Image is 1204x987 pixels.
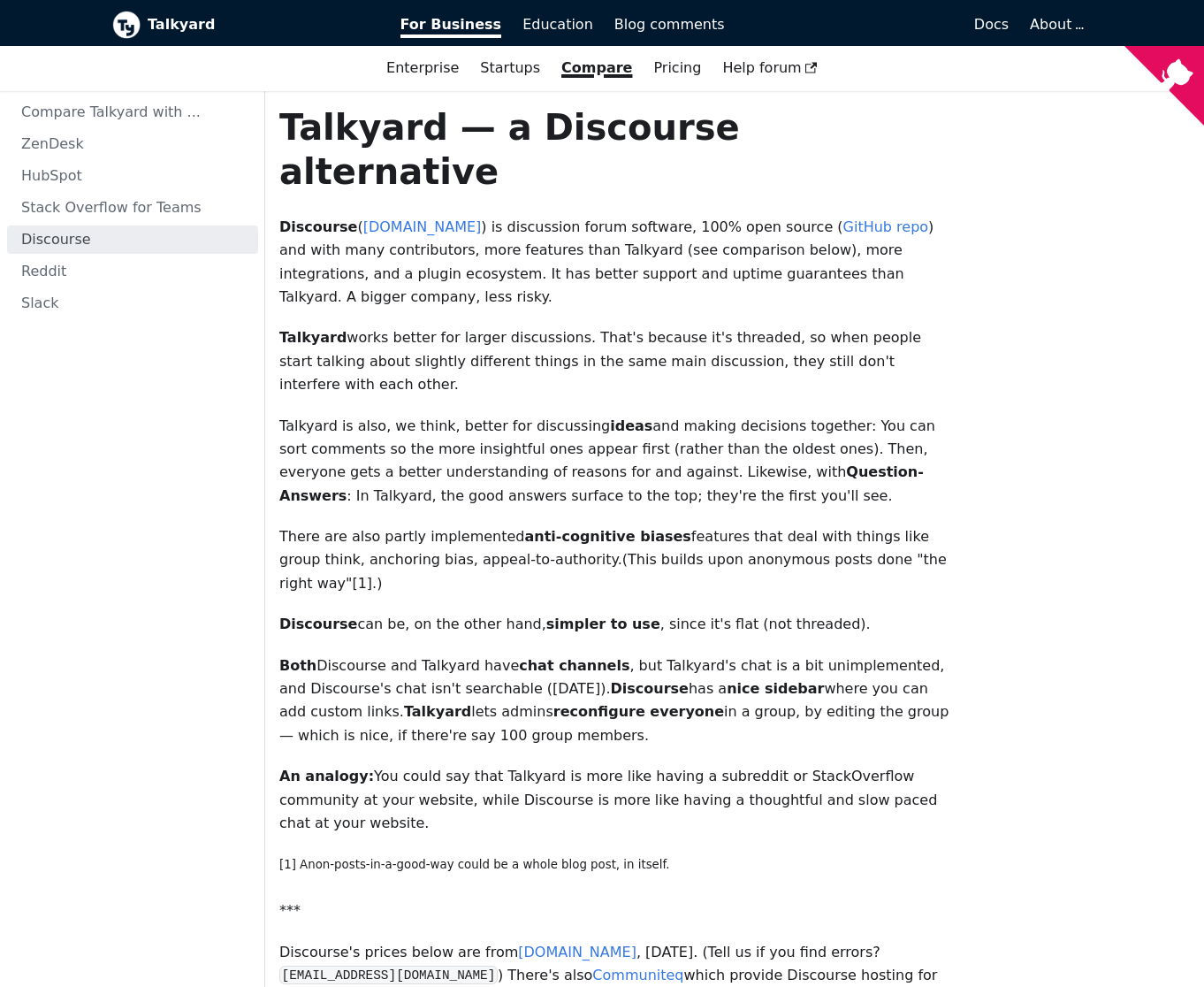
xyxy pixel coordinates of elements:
strong: reconfigure everyone [553,703,724,720]
strong: nice sidebar [727,680,824,697]
a: Talkyard logoTalkyard [112,11,376,39]
span: Help forum [722,59,818,76]
strong: Discourse [611,680,689,697]
a: [DOMAIN_NAME] [363,218,482,235]
a: Blog comments [604,10,735,40]
a: Slack [7,289,258,318]
a: Help forum [712,53,828,83]
strong: Both [279,657,316,674]
strong: simpler to use [546,616,660,632]
a: GitHub repo [843,218,929,235]
strong: anti-cognitive biases [524,528,690,545]
h1: Talkyard — a Discourse alternative [279,105,956,194]
a: Enterprise [376,53,469,83]
a: Discourse [7,226,258,254]
a: Reddit [7,257,258,286]
a: Communiteq [592,967,683,983]
a: About [1030,16,1081,33]
strong: chat channels [519,657,629,674]
a: [DOMAIN_NAME] [518,944,636,960]
p: Discourse and Talkyard have , but Talkyard's chat is a bit unimplemented, and Discourse's chat is... [279,654,956,748]
a: For Business [390,10,513,40]
strong: Talkyard [404,703,471,720]
p: works better for larger discussions. That's because it's threaded, so when people start talking a... [279,326,956,396]
strong: Talkyard [279,329,347,346]
small: [1] Anon-posts-in-a-good-way could be a whole blog post, in itself. [279,858,669,871]
a: Pricing [643,53,712,83]
a: HubSpot [7,162,258,190]
span: Education [522,16,593,33]
p: You could say that Talkyard is more like having a subreddit or StackOverflow community at your we... [279,765,956,835]
strong: Question-Answers [279,463,924,503]
span: Docs [974,16,1009,33]
img: Talkyard logo [112,11,141,39]
b: Talkyard [148,13,376,36]
strong: ideas [610,417,652,434]
a: Education [512,10,604,40]
strong: Discourse [279,616,357,632]
p: Talkyard is also, we think, better for discussing and making decisions together: You can sort com... [279,415,956,509]
p: There are also partly implemented features that deal with things like group think, anchoring bias... [279,525,956,595]
span: For Business [400,16,502,38]
p: can be, on the other hand, , since it's flat (not threaded). [279,613,956,636]
a: Docs [735,10,1020,40]
a: Compare Talkyard with ... [7,98,258,126]
a: Startups [469,53,551,83]
strong: An analogy: [279,768,374,784]
p: ( ) is discussion forum software, 100% open source ( ) and with many contributors, more features ... [279,216,956,310]
a: Stack Overflow for Teams [7,194,258,222]
a: Compare [561,59,632,76]
strong: Discourse [279,218,357,235]
span: Blog comments [614,16,725,33]
a: ZenDesk [7,130,258,158]
code: [EMAIL_ADDRESS][DOMAIN_NAME] [279,966,498,984]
